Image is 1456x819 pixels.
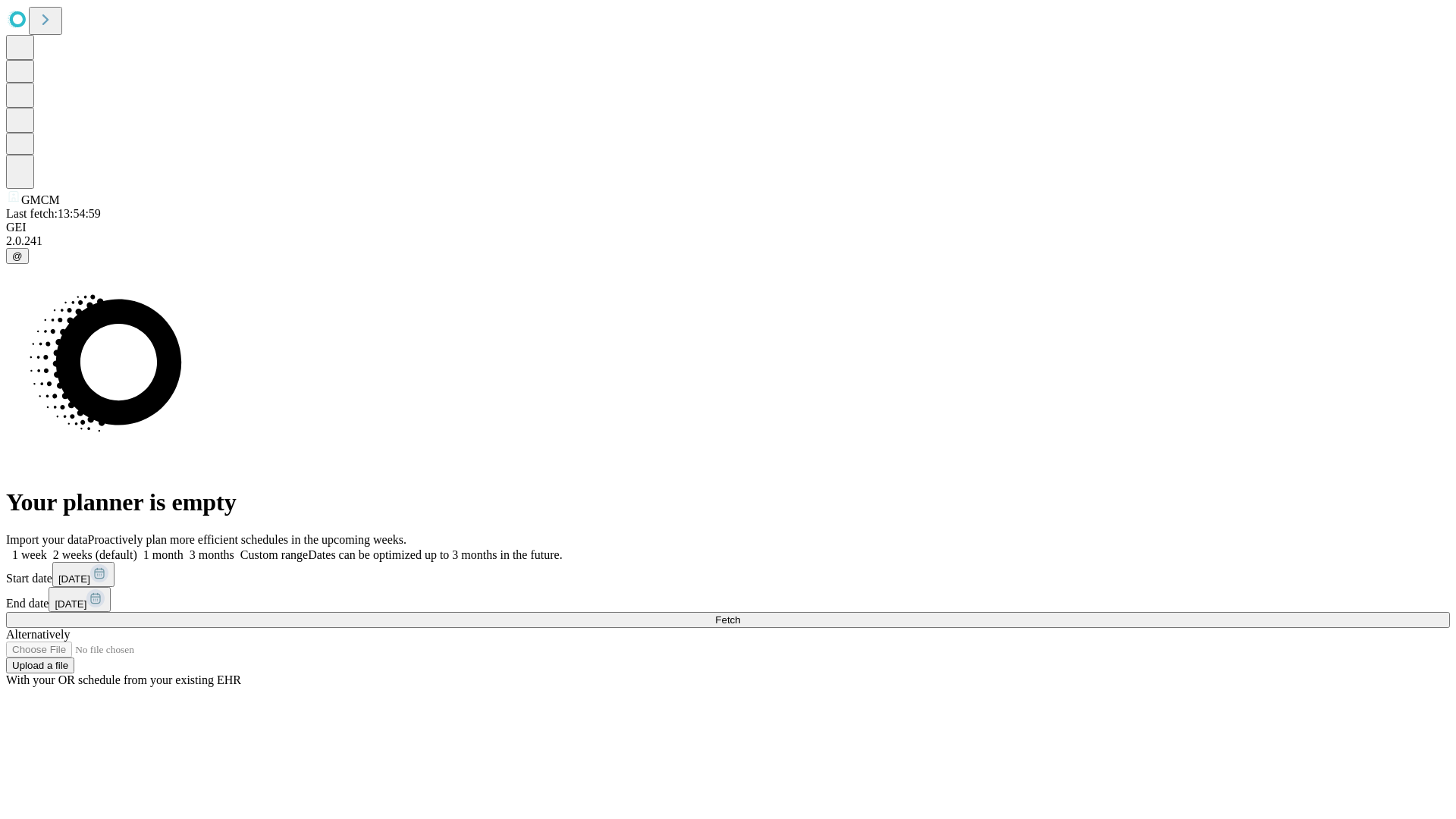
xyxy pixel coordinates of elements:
[143,548,184,561] span: 1 month
[53,548,137,561] span: 2 weeks (default)
[88,533,406,546] span: Proactively plan more efficient schedules in the upcoming weeks.
[6,562,1450,587] div: Start date
[58,573,90,585] span: [DATE]
[308,548,562,561] span: Dates can be optimized up to 3 months in the future.
[52,562,115,587] button: [DATE]
[6,248,29,264] button: @
[12,250,23,262] span: @
[21,193,60,206] span: GMCM
[12,548,47,561] span: 1 week
[715,614,740,626] span: Fetch
[6,533,88,546] span: Import your data
[6,207,101,220] span: Last fetch: 13:54:59
[55,598,86,610] span: [DATE]
[6,221,1450,234] div: GEI
[6,612,1450,628] button: Fetch
[6,628,70,641] span: Alternatively
[190,548,234,561] span: 3 months
[49,587,111,612] button: [DATE]
[240,548,308,561] span: Custom range
[6,488,1450,516] h1: Your planner is empty
[6,587,1450,612] div: End date
[6,234,1450,248] div: 2.0.241
[6,657,74,673] button: Upload a file
[6,673,241,686] span: With your OR schedule from your existing EHR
